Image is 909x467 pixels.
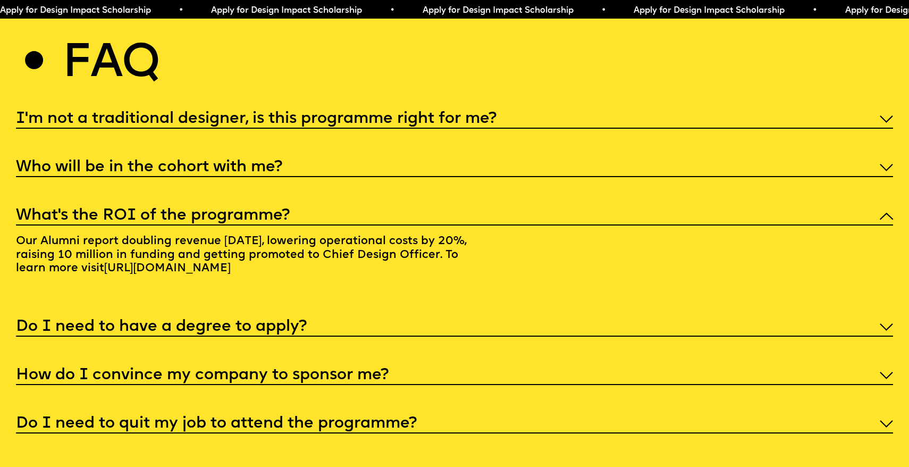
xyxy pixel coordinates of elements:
[16,226,470,288] p: Our Alumni report doubling revenue [DATE], lowering operational costs by 20%, raising 10 million ...
[809,6,814,15] span: •
[598,6,603,15] span: •
[16,419,417,429] h5: Do I need to quit my job to attend the programme?
[16,370,389,381] h5: How do I convince my company to sponsor me?
[16,162,282,173] h5: Who will be in the cohort with me?
[16,322,307,332] h5: Do I need to have a degree to apply?
[16,211,290,221] h5: What’s the ROI of the programme?
[175,6,180,15] span: •
[98,256,237,280] a: [URL][DOMAIN_NAME]
[62,45,159,85] h2: Faq
[16,114,496,124] h5: I'm not a traditional designer, is this programme right for me?
[386,6,391,15] span: •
